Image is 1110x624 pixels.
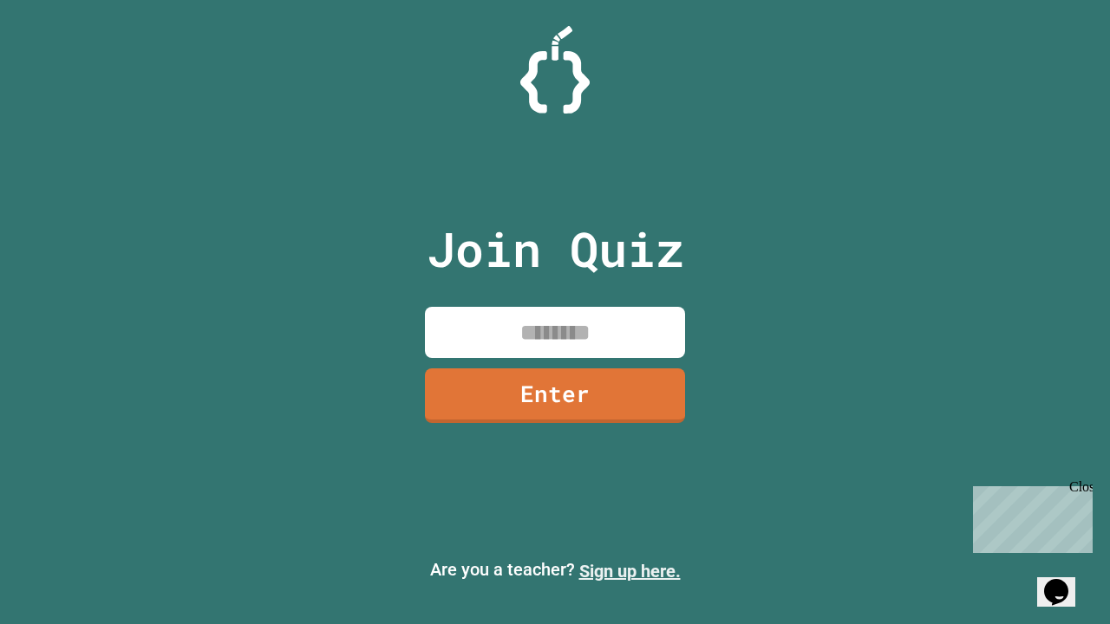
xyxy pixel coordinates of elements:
iframe: chat widget [966,479,1093,553]
a: Enter [425,368,685,423]
iframe: chat widget [1037,555,1093,607]
img: Logo.svg [520,26,590,114]
div: Chat with us now!Close [7,7,120,110]
p: Are you a teacher? [14,556,1096,584]
p: Join Quiz [427,213,684,285]
a: Sign up here. [579,561,681,582]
